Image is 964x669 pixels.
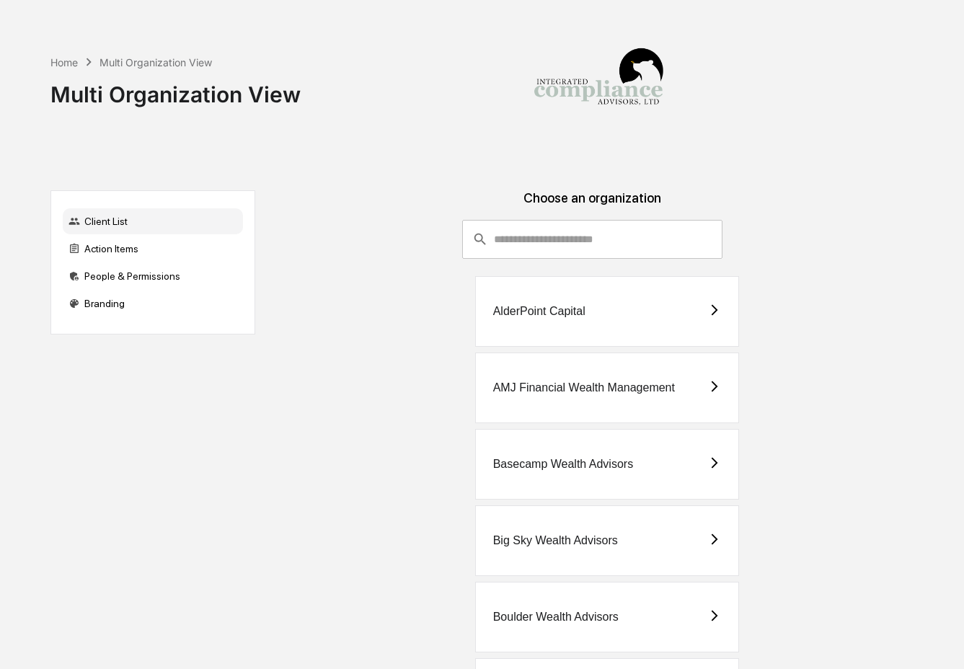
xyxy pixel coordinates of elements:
div: Action Items [63,236,243,262]
div: AMJ Financial Wealth Management [493,381,675,394]
div: Boulder Wealth Advisors [493,611,619,624]
div: Big Sky Wealth Advisors [493,534,618,547]
div: Branding [63,291,243,316]
div: AlderPoint Capital [493,305,585,318]
div: Client List [63,208,243,234]
img: Integrated Compliance Advisors [526,12,671,156]
div: Multi Organization View [100,56,212,68]
div: Choose an organization [267,190,918,220]
div: consultant-dashboard__filter-organizations-search-bar [462,220,722,259]
div: Basecamp Wealth Advisors [493,458,633,471]
div: Multi Organization View [50,70,301,107]
div: People & Permissions [63,263,243,289]
div: Home [50,56,78,68]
